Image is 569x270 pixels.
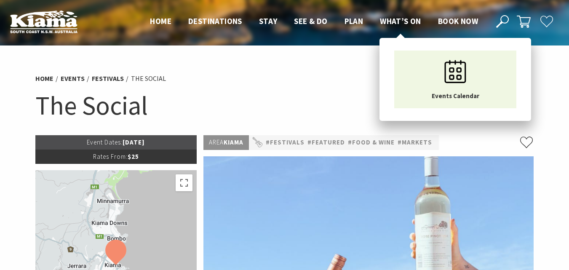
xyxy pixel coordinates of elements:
[35,135,197,150] p: [DATE]
[150,16,171,26] span: Home
[35,150,197,164] p: $25
[398,137,432,148] a: #Markets
[345,16,363,26] span: Plan
[294,16,327,26] span: See & Do
[61,74,85,83] a: Events
[35,74,53,83] a: Home
[142,15,486,29] nav: Main Menu
[432,92,479,100] span: Events Calendar
[209,138,224,146] span: Area
[93,152,128,160] span: Rates From:
[203,135,249,150] p: Kiama
[35,88,534,123] h1: The Social
[131,73,166,84] li: The Social
[10,10,77,33] img: Kiama Logo
[188,16,242,26] span: Destinations
[348,137,395,148] a: #Food & Wine
[87,138,123,146] span: Event Dates:
[176,174,192,191] button: Toggle fullscreen view
[307,137,345,148] a: #Featured
[380,16,421,26] span: What’s On
[438,16,478,26] span: Book now
[259,16,278,26] span: Stay
[92,74,124,83] a: Festivals
[266,137,305,148] a: #Festivals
